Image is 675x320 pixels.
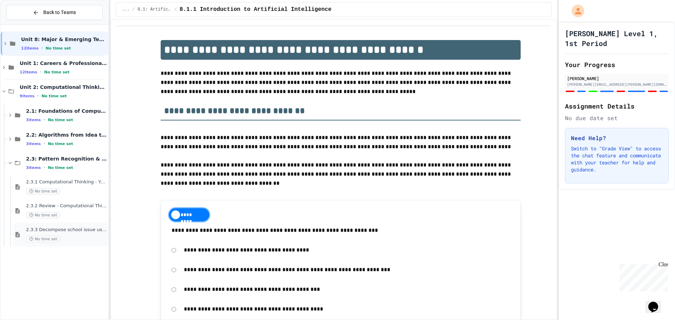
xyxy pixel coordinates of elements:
[26,108,107,114] span: 2.1: Foundations of Computational Thinking
[46,46,71,51] span: No time set
[40,69,41,75] span: •
[20,60,107,66] span: Unit 1: Careers & Professionalism
[21,36,107,43] span: Unit 8: Major & Emerging Technologies
[48,165,73,170] span: No time set
[37,93,39,99] span: •
[43,9,76,16] span: Back to Teams
[26,188,60,195] span: No time set
[26,156,107,162] span: 2.3: Pattern Recognition & Decomposition
[122,7,130,12] span: ...
[44,70,70,74] span: No time set
[26,203,107,209] span: 2.3.2 Review - Computational Thinking - Your Problem-Solving Toolkit
[26,142,41,146] span: 3 items
[44,165,45,170] span: •
[565,28,669,48] h1: [PERSON_NAME] Level 1, 1st Period
[6,5,103,20] button: Back to Teams
[567,75,667,81] div: [PERSON_NAME]
[3,3,49,45] div: Chat with us now!Close
[44,117,45,123] span: •
[567,82,667,87] div: [PERSON_NAME][EMAIL_ADDRESS][PERSON_NAME][DOMAIN_NAME]
[565,114,669,122] div: No due date set
[41,94,67,98] span: No time set
[180,5,332,14] span: 8.1.1 Introduction to Artificial Intelligence
[44,141,45,146] span: •
[20,70,37,74] span: 12 items
[48,142,73,146] span: No time set
[21,46,39,51] span: 12 items
[26,165,41,170] span: 3 items
[26,236,60,242] span: No time set
[138,7,172,12] span: 8.1: Artificial Intelligence Basics
[565,101,669,111] h2: Assignment Details
[48,118,73,122] span: No time set
[571,134,663,142] h3: Need Help?
[645,292,668,313] iframe: chat widget
[132,7,135,12] span: /
[20,94,34,98] span: 9 items
[26,179,107,185] span: 2.3.1 Computational Thinking - Your Problem-Solving Toolkit
[26,118,41,122] span: 3 items
[617,261,668,291] iframe: chat widget
[26,212,60,218] span: No time set
[26,132,107,138] span: 2.2: Algorithms from Idea to Flowchart
[564,3,586,19] div: My Account
[41,45,43,51] span: •
[20,84,107,90] span: Unit 2: Computational Thinking & Problem-Solving
[174,7,177,12] span: /
[571,145,663,173] p: Switch to "Grade View" to access the chat feature and communicate with your teacher for help and ...
[26,227,107,233] span: 2.3.3 Decompose school issue using CT
[565,60,669,70] h2: Your Progress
